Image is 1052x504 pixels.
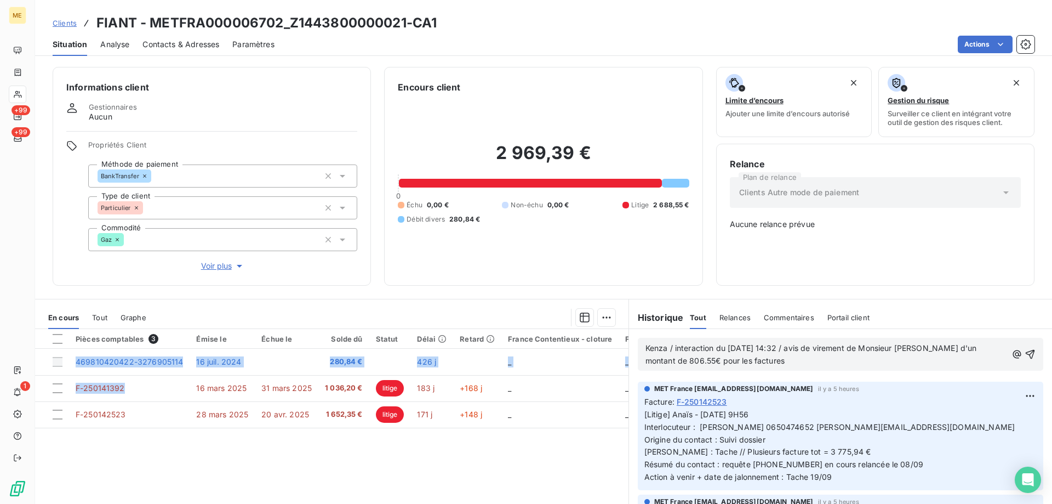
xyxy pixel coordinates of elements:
span: 280,84 € [449,214,480,224]
div: Statut [376,335,404,343]
span: Commentaires [764,313,814,322]
span: 1 [20,381,30,391]
span: Relances [719,313,751,322]
span: 0 [396,191,401,200]
input: Ajouter une valeur [151,171,160,181]
span: Facture : [644,396,674,407]
div: Open Intercom Messenger [1015,467,1041,493]
span: 171 j [417,410,432,419]
span: Surveiller ce client en intégrant votre outil de gestion des risques client. [888,109,1025,127]
span: Paramètres [232,39,275,50]
span: Clients Autre mode de paiement [739,187,860,198]
img: Logo LeanPay [9,480,26,497]
span: 1 652,35 € [325,409,363,420]
span: [Litige] Anaïs - [DATE] 9H56 Interlocuteur : [PERSON_NAME] 0650474652 [PERSON_NAME][EMAIL_ADDRESS... [644,410,1015,482]
span: _ [508,410,511,419]
span: 2 688,55 € [653,200,689,210]
span: Propriétés Client [88,140,357,156]
span: 28 mars 2025 [196,410,248,419]
span: 3 [148,334,158,344]
div: Délai [417,335,447,343]
span: 183 j [417,383,434,393]
span: Tout [690,313,706,322]
div: Échue le [261,335,312,343]
div: France Contentieux - cloture [508,335,612,343]
span: Kenza / interaction du [DATE] 14:32 / avis de virement de Monsieur [PERSON_NAME] d'un montant de ... [645,343,979,365]
h6: Informations client [66,81,357,94]
span: F-250141392 [76,383,125,393]
button: Voir plus [88,260,357,272]
div: Émise le [196,335,248,343]
button: Actions [958,36,1013,53]
span: Graphe [121,313,146,322]
span: litige [376,380,404,397]
span: _ [508,357,511,366]
h6: Encours client [398,81,460,94]
span: Portail client [827,313,870,322]
span: BankTransfer [101,173,139,179]
h2: 2 969,39 € [398,142,689,175]
input: Ajouter une valeur [143,203,152,213]
span: 280,84 € [325,356,363,367]
span: Gestion du risque [888,96,949,105]
div: Facture / Echéancier [625,335,700,343]
span: En cours [48,313,79,322]
span: Contacts & Adresses [142,39,219,50]
span: litige [376,406,404,423]
span: 0,00 € [427,200,449,210]
span: Non-échu [511,200,542,210]
span: Ajouter une limite d’encours autorisé [725,109,850,118]
div: Pièces comptables [76,334,183,344]
span: Limite d’encours [725,96,784,105]
span: Tout [92,313,107,322]
a: Clients [53,18,77,29]
span: _ [625,383,628,393]
span: 1 036,20 € [325,383,363,394]
span: F-250142523 [677,396,727,407]
span: F-250142523 [76,410,126,419]
span: 469810420422-3276905114 [76,357,183,366]
span: +99 [12,105,30,115]
span: _ [625,357,628,366]
span: Litige [631,200,649,210]
span: Voir plus [201,261,245,271]
span: Gaz [101,236,112,243]
span: 426 j [417,357,436,366]
span: Aucun [89,111,112,122]
span: 16 juil. 2024 [196,357,241,366]
span: MET France [EMAIL_ADDRESS][DOMAIN_NAME] [654,384,814,394]
span: Clients [53,19,77,27]
span: 20 avr. 2025 [261,410,309,419]
span: il y a 5 heures [818,386,859,392]
div: Solde dû [325,335,363,343]
h6: Relance [730,157,1021,171]
h6: Historique [629,311,684,324]
span: +99 [12,127,30,137]
span: 31 mars 2025 [261,383,312,393]
button: Gestion du risqueSurveiller ce client en intégrant votre outil de gestion des risques client. [878,67,1034,137]
span: 16 mars 2025 [196,383,247,393]
span: _ [625,410,628,419]
span: Situation [53,39,87,50]
div: Retard [460,335,495,343]
button: Limite d’encoursAjouter une limite d’encours autorisé [716,67,872,137]
span: +148 j [460,410,482,419]
span: Analyse [100,39,129,50]
span: Aucune relance prévue [730,219,1021,230]
span: _ [508,383,511,393]
span: Débit divers [407,214,445,224]
span: Gestionnaires [89,103,137,111]
span: +168 j [460,383,482,393]
div: ME [9,7,26,24]
span: 0,00 € [547,200,569,210]
span: Échu [407,200,422,210]
input: Ajouter une valeur [124,235,133,245]
h3: FIANT - METFRA000006702_Z1443800000021-CA1 [96,13,437,33]
span: Particulier [101,205,131,211]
